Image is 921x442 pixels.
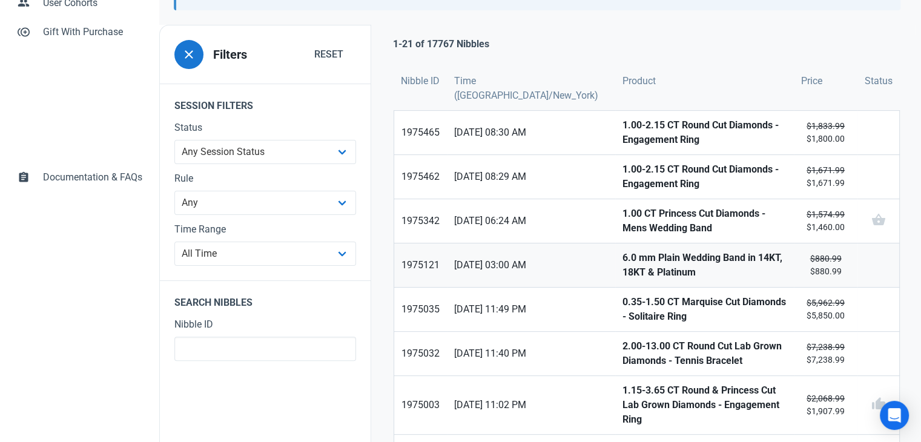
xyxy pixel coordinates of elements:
[794,376,857,434] a: $2,068.99$1,907.99
[10,18,150,47] a: control_point_duplicateGift With Purchase
[394,288,447,331] a: 1975035
[807,298,845,308] s: $5,962.99
[794,155,857,199] a: $1,671.99$1,671.99
[615,243,794,287] a: 6.0 mm Plain Wedding Band in 14KT, 18KT & Platinum
[794,288,857,331] a: $5,962.99$5,850.00
[880,401,909,430] div: Open Intercom Messenger
[801,297,850,322] small: $5,850.00
[174,317,356,332] label: Nibble ID
[622,295,787,324] strong: 0.35-1.50 CT Marquise Cut Diamonds - Solitaire Ring
[174,40,203,69] button: close
[871,213,885,227] span: shopping_basket
[622,74,656,88] span: Product
[43,25,142,39] span: Gift With Purchase
[807,342,845,352] s: $7,238.99
[454,125,608,140] span: [DATE] 08:30 AM
[622,162,787,191] strong: 1.00-2.15 CT Round Cut Diamonds - Engagement Ring
[801,392,850,418] small: $1,907.99
[447,332,615,375] a: [DATE] 11:40 PM
[615,155,794,199] a: 1.00-2.15 CT Round Cut Diamonds - Engagement Ring
[871,397,885,411] span: thumb_up
[394,111,447,154] a: 1975465
[302,42,356,67] button: Reset
[394,155,447,199] a: 1975462
[622,383,787,427] strong: 1.15-3.65 CT Round & Princess Cut Lab Grown Diamonds - Engagement Ring
[622,206,787,236] strong: 1.00 CT Princess Cut Diamonds - Mens Wedding Band
[447,199,615,243] a: [DATE] 06:24 AM
[393,37,489,51] p: 1-21 of 17767 Nibbles
[174,120,356,135] label: Status
[182,47,196,62] span: close
[18,25,30,37] span: control_point_duplicate
[794,199,857,243] a: $1,574.99$1,460.00
[622,251,787,280] strong: 6.0 mm Plain Wedding Band in 14KT, 18KT & Platinum
[454,346,608,361] span: [DATE] 11:40 PM
[807,209,845,219] s: $1,574.99
[622,339,787,368] strong: 2.00-13.00 CT Round Cut Lab Grown Diamonds - Tennis Bracelet
[807,394,845,403] s: $2,068.99
[615,199,794,243] a: 1.00 CT Princess Cut Diamonds - Mens Wedding Band
[801,164,850,190] small: $1,671.99
[801,74,822,88] span: Price
[174,222,356,237] label: Time Range
[615,288,794,331] a: 0.35-1.50 CT Marquise Cut Diamonds - Solitaire Ring
[394,199,447,243] a: 1975342
[810,254,841,263] s: $880.99
[807,121,845,131] s: $1,833.99
[447,155,615,199] a: [DATE] 08:29 AM
[160,84,371,120] legend: Session Filters
[10,163,150,192] a: assignmentDocumentation & FAQs
[615,376,794,434] a: 1.15-3.65 CT Round & Princess Cut Lab Grown Diamonds - Engagement Ring
[454,74,608,103] span: Time ([GEOGRAPHIC_DATA]/New_York)
[454,398,608,412] span: [DATE] 11:02 PM
[447,288,615,331] a: [DATE] 11:49 PM
[447,376,615,434] a: [DATE] 11:02 PM
[615,111,794,154] a: 1.00-2.15 CT Round Cut Diamonds - Engagement Ring
[801,252,850,278] small: $880.99
[857,199,899,243] a: shopping_basket
[454,214,608,228] span: [DATE] 06:24 AM
[394,243,447,287] a: 1975121
[794,243,857,287] a: $880.99$880.99
[43,170,142,185] span: Documentation & FAQs
[454,258,608,272] span: [DATE] 03:00 AM
[615,332,794,375] a: 2.00-13.00 CT Round Cut Lab Grown Diamonds - Tennis Bracelet
[857,376,899,434] a: thumb_up
[801,120,850,145] small: $1,800.00
[160,280,371,317] legend: Search Nibbles
[394,376,447,434] a: 1975003
[794,111,857,154] a: $1,833.99$1,800.00
[454,170,608,184] span: [DATE] 08:29 AM
[454,302,608,317] span: [DATE] 11:49 PM
[801,208,850,234] small: $1,460.00
[447,111,615,154] a: [DATE] 08:30 AM
[213,48,247,62] h3: Filters
[622,118,787,147] strong: 1.00-2.15 CT Round Cut Diamonds - Engagement Ring
[174,171,356,186] label: Rule
[865,74,893,88] span: Status
[807,165,845,175] s: $1,671.99
[801,341,850,366] small: $7,238.99
[794,332,857,375] a: $7,238.99$7,238.99
[314,47,343,62] span: Reset
[447,243,615,287] a: [DATE] 03:00 AM
[18,170,30,182] span: assignment
[394,332,447,375] a: 1975032
[401,74,440,88] span: Nibble ID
